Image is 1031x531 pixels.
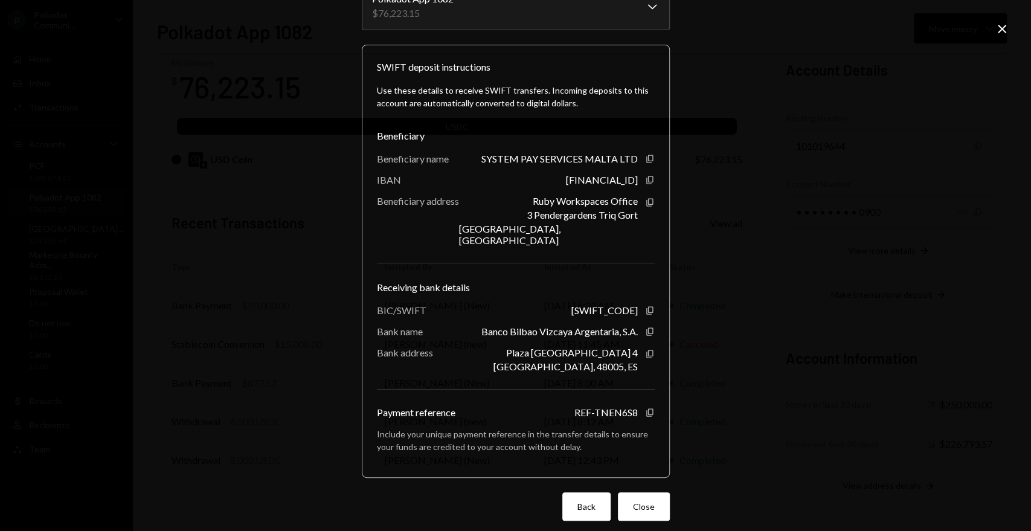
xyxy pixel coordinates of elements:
[377,84,655,109] div: Use these details to receive SWIFT transfers. Incoming deposits to this account are automatically...
[493,361,638,372] div: [GEOGRAPHIC_DATA], 48005, ES
[506,347,638,358] div: Plaza [GEOGRAPHIC_DATA] 4
[618,492,670,521] button: Close
[377,407,455,418] div: Payment reference
[527,209,638,220] div: 3 Pendergardens Triq Gort
[566,174,638,185] div: [FINANCIAL_ID]
[377,129,655,143] div: Beneficiary
[377,326,423,337] div: Bank name
[481,153,638,164] div: SYSTEM PAY SERVICES MALTA LTD
[377,195,459,207] div: Beneficiary address
[377,174,401,185] div: IBAN
[562,492,611,521] button: Back
[377,280,655,295] div: Receiving bank details
[571,304,638,316] div: [SWIFT_CODE]
[377,153,449,164] div: Beneficiary name
[459,223,638,246] div: [GEOGRAPHIC_DATA], [GEOGRAPHIC_DATA]
[377,428,655,453] div: Include your unique payment reference in the transfer details to ensure your funds are credited t...
[533,195,638,207] div: Ruby Workspaces Office
[377,60,490,74] div: SWIFT deposit instructions
[377,347,433,358] div: Bank address
[377,304,426,316] div: BIC/SWIFT
[481,326,638,337] div: Banco Bilbao Vizcaya Argentaria, S.A.
[574,407,638,418] div: REF-TNEN6S8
